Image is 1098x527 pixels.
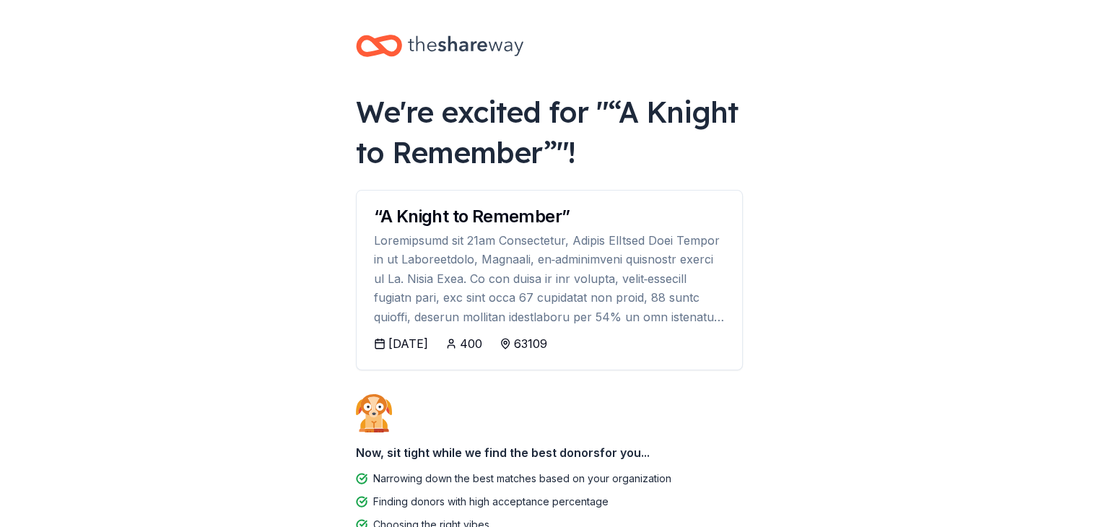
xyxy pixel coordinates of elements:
[388,335,428,352] div: [DATE]
[356,92,743,173] div: We're excited for " “A Knight to Remember” "!
[514,335,547,352] div: 63109
[356,393,392,432] img: Dog waiting patiently
[356,438,743,467] div: Now, sit tight while we find the best donors for you...
[373,470,671,487] div: Narrowing down the best matches based on your organization
[373,493,609,510] div: Finding donors with high acceptance percentage
[374,231,725,326] div: Loremipsumd sit 21am Consectetur, Adipis ElItsed Doei Tempor in ut Laboreetdolo, Magnaali, en‐adm...
[374,208,725,225] div: “A Knight to Remember”
[460,335,482,352] div: 400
